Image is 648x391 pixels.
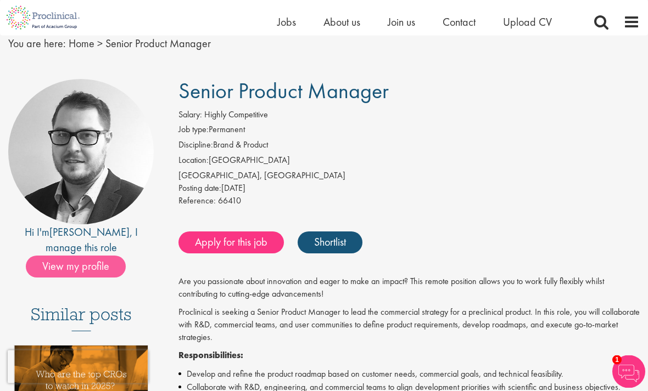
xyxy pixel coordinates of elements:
img: Chatbot [612,355,645,388]
div: [DATE] [178,183,640,195]
label: Reference: [178,195,216,208]
a: Join us [388,15,415,29]
span: 1 [612,355,622,365]
span: Senior Product Manager [105,37,211,51]
li: [GEOGRAPHIC_DATA] [178,155,640,170]
a: Shortlist [298,232,362,254]
div: [GEOGRAPHIC_DATA], [GEOGRAPHIC_DATA] [178,170,640,183]
a: Jobs [277,15,296,29]
li: Brand & Product [178,139,640,155]
a: Contact [443,15,476,29]
span: 66410 [218,195,241,207]
li: Develop and refine the product roadmap based on customer needs, commercial goals, and technical f... [178,368,640,381]
a: Apply for this job [178,232,284,254]
span: > [97,37,103,51]
label: Location: [178,155,209,167]
label: Discipline: [178,139,213,152]
h3: Similar posts [31,305,132,332]
span: You are here: [8,37,66,51]
p: Are you passionate about innovation and eager to make an impact? This remote position allows you ... [178,276,640,301]
iframe: reCAPTCHA [8,350,148,383]
strong: Responsibilities: [178,350,243,361]
a: About us [323,15,360,29]
a: [PERSON_NAME] [49,225,130,240]
div: Hi I'm , I manage this role [8,225,154,256]
span: Posting date: [178,183,221,194]
li: Permanent [178,124,640,139]
p: Proclinical is seeking a Senior Product Manager to lead the commercial strategy for a preclinical... [178,307,640,344]
a: View my profile [26,258,137,273]
a: breadcrumb link [69,37,94,51]
span: Senior Product Manager [178,77,389,105]
span: Highly Competitive [204,109,268,121]
label: Salary: [178,109,202,122]
img: imeage of recruiter Niklas Kaminski [8,80,154,225]
span: View my profile [26,256,126,278]
a: Upload CV [503,15,552,29]
label: Job type: [178,124,209,137]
